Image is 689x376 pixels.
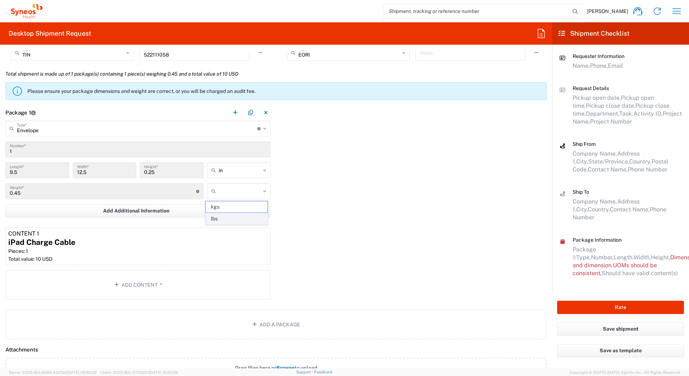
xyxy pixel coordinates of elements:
a: Support [296,370,314,374]
a: Feedback [314,370,333,374]
h2: Shipment Checklist [559,29,630,38]
span: Client: 2025.18.0-27d3021 [100,370,178,375]
span: [DATE] 09:50:32 [67,370,97,375]
p: Please ensure your package dimensions and weight are correct, or you will be charged an audit fee. [27,88,543,94]
div: Total value: 10 USD [8,256,268,262]
span: Contact Name, [588,166,628,173]
span: Drag files here or [235,365,276,371]
button: Save shipment [557,322,684,336]
button: Add a Package [5,310,547,339]
div: iPad Charge Cable [8,237,268,248]
span: Ship To [573,189,589,195]
span: Phone Number [628,166,667,173]
span: Pickup open date, [573,94,621,101]
div: Content 1 [8,230,268,237]
span: Company Name, [573,150,617,157]
span: Requester Information [573,53,624,59]
span: Length, [614,254,634,261]
span: Email [608,62,623,69]
span: City, [576,206,588,213]
span: Company Name, [573,198,617,205]
h2: Package 1 [5,109,36,116]
span: Name, [573,62,590,69]
span: [PERSON_NAME] [587,8,628,14]
span: [DATE] 10:20:09 [149,370,178,375]
h2: Attachments [5,346,38,353]
span: Project Number [590,118,632,125]
button: Save as template [557,344,684,357]
span: Number, [591,254,614,261]
span: Pickup close date, [586,102,635,109]
span: lbs [206,213,267,224]
span: Width, [634,254,651,261]
span: Browse [276,365,294,371]
input: Shipment, tracking or reference number [383,4,570,18]
span: Request Details [573,85,609,91]
span: Should have valid content(s) [602,270,678,277]
button: Add Additional Information [5,204,271,218]
span: Contact Name, [610,206,650,213]
span: Phone, [590,62,608,69]
span: Activity ID, [634,110,663,117]
span: Country, [629,158,652,165]
span: Type, [576,254,591,261]
span: State/Province, [588,158,629,165]
span: City, [576,158,588,165]
span: to upload [294,365,317,371]
span: Package 1: [573,246,596,261]
span: Task, [619,110,634,117]
button: Rate [557,301,684,314]
span: Country, [588,206,610,213]
span: Department, [586,110,619,117]
span: Server: 2025.18.0-659fc4323ef [9,370,97,375]
div: Pieces: 1 [8,248,268,254]
h2: Desktop Shipment Request [9,29,91,38]
span: Package Information [573,237,622,243]
button: Add Content* [5,270,271,300]
span: Height, [651,254,670,261]
span: Ship From [573,141,596,147]
span: Copyright © [DATE]-[DATE] Agistix Inc., All Rights Reserved [569,369,680,376]
span: Add Additional Information [103,207,169,214]
span: kgs [206,201,267,212]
